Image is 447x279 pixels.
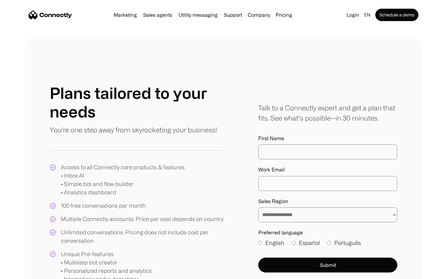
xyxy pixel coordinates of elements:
h1: Plans tailored to your needs [50,84,223,121]
input: English [258,241,262,245]
label: First Name [258,135,397,141]
label: Español [292,239,320,247]
a: Utility messaging [176,12,220,17]
a: Support [221,12,245,17]
div: Talk to a Connectly expert and get a plan that fits. See what’s possible—in 30 minutes. [258,103,397,123]
a: Marketing [111,12,139,17]
ul: Language list [12,268,37,277]
p: You're one step away from skyrocketing your business! [50,125,217,135]
div: Unlimited conversations. Pricing does not include cost per conversation [61,228,223,245]
a: Login [344,11,362,19]
label: English [258,239,284,247]
div: en [364,11,370,19]
div: Multiple Connectly accounts. Price per seat depends on country [61,215,223,223]
a: Pricing [273,12,295,17]
label: Português [327,239,361,247]
button: Submit [258,258,397,272]
a: Sales agents [141,12,175,17]
div: Access to all Connectly core products & features • Inbox AI • Simple bot and flow builder • Analy... [61,163,185,197]
input: Español [292,241,296,245]
label: Preferred language [258,230,397,236]
div: Company [248,11,270,19]
div: 100 free conversations per month [61,201,146,210]
label: Work Email [258,167,397,173]
input: Português [327,241,331,245]
a: Schedule a demo [375,9,418,21]
label: Sales Region [258,198,397,204]
aside: Language selected: English [6,268,37,277]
